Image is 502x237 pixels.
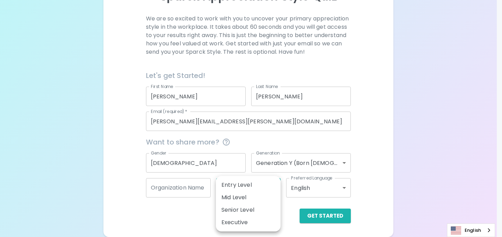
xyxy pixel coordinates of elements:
[216,179,281,191] li: Entry Level
[447,223,495,237] div: Language
[447,224,495,237] a: English
[216,216,281,229] li: Executive
[216,204,281,216] li: Senior Level
[447,223,495,237] aside: Language selected: English
[216,191,281,204] li: Mid Level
